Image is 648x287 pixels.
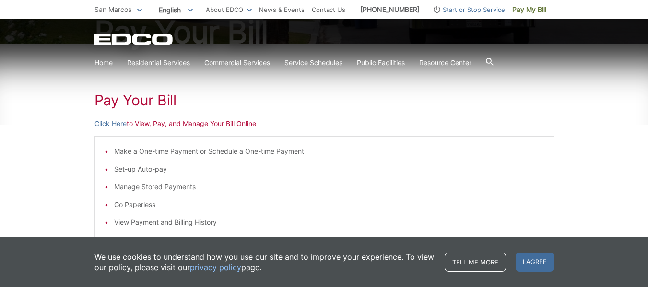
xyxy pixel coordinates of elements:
a: privacy policy [190,262,241,273]
a: Public Facilities [357,57,405,68]
a: Home [94,57,113,68]
li: View Payment and Billing History [114,217,544,228]
a: Contact Us [312,4,345,15]
p: We use cookies to understand how you use our site and to improve your experience. To view our pol... [94,252,435,273]
a: Residential Services [127,57,190,68]
a: EDCD logo. Return to the homepage. [94,34,174,45]
a: Commercial Services [204,57,270,68]
li: Make a One-time Payment or Schedule a One-time Payment [114,146,544,157]
a: News & Events [259,4,305,15]
li: Manage Stored Payments [114,182,544,192]
a: About EDCO [206,4,252,15]
li: Set-up Auto-pay [114,164,544,174]
a: Click Here [94,118,127,129]
a: Service Schedules [284,57,342,68]
h1: Pay Your Bill [94,92,554,109]
p: to View, Pay, and Manage Your Bill Online [94,118,554,129]
a: Tell me more [445,253,506,272]
span: English [152,2,200,18]
a: Resource Center [419,57,471,68]
span: San Marcos [94,5,131,13]
li: Go Paperless [114,199,544,210]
